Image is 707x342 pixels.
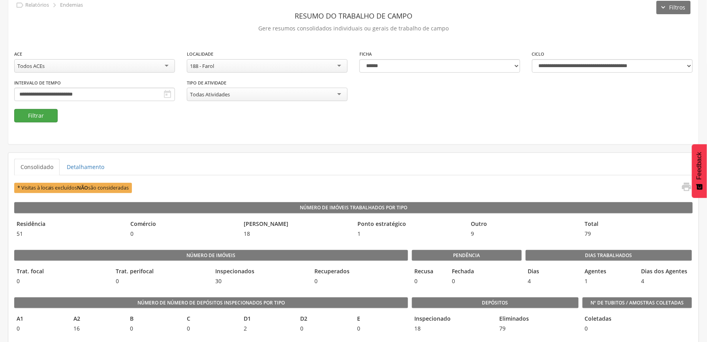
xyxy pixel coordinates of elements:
a: Consolidado [14,159,60,175]
span: 51 [14,230,124,238]
legend: Dias dos Agentes [639,267,692,276]
legend: Ponto estratégico [355,220,465,229]
button: Filtros [656,1,691,14]
div: Todos ACEs [17,62,45,70]
button: Filtrar [14,109,58,122]
legend: Total [583,220,692,229]
span: 0 [583,325,588,333]
p: Relatórios [25,2,49,8]
div: 188 - Farol [190,62,214,70]
span: 4 [639,277,692,285]
span: 9 [469,230,579,238]
span: 18 [241,230,351,238]
legend: Agentes [582,267,635,276]
span: 0 [113,277,209,285]
legend: E [355,315,408,324]
legend: Depósitos [412,297,579,308]
b: NÃO [77,184,88,191]
legend: Recusa [412,267,446,276]
legend: Dias [526,267,579,276]
header: Resumo do Trabalho de Campo [14,9,693,23]
legend: Número de imóveis [14,250,408,261]
span: * Visitas à locais excluídos são consideradas [14,183,132,193]
span: 16 [71,325,124,333]
span: 0 [14,325,67,333]
div: Todas Atividades [190,91,230,98]
label: ACE [14,51,22,57]
span: 1 [582,277,635,285]
span: 0 [184,325,237,333]
span: 18 [412,325,493,333]
legend: [PERSON_NAME] [241,220,351,229]
label: Intervalo de Tempo [14,80,61,86]
span: 4 [526,277,579,285]
legend: A2 [71,315,124,324]
span: 0 [298,325,351,333]
i:  [50,1,59,9]
legend: D1 [241,315,294,324]
i:  [681,181,692,192]
span: 79 [497,325,579,333]
p: Endemias [60,2,83,8]
label: Tipo de Atividade [187,80,226,86]
legend: Número de Imóveis Trabalhados por Tipo [14,202,693,213]
legend: Recuperados [312,267,407,276]
a:  [676,181,692,194]
button: Feedback - Mostrar pesquisa [692,144,707,198]
p: Gere resumos consolidados individuais ou gerais de trabalho de campo [14,23,693,34]
span: 0 [14,277,109,285]
a: Detalhamento [60,159,111,175]
span: 0 [412,277,446,285]
legend: Nº de Tubitos / Amostras coletadas [583,297,692,308]
label: Localidade [187,51,213,57]
legend: Fechada [450,267,484,276]
legend: B [128,315,181,324]
legend: Trat. perifocal [113,267,209,276]
span: Feedback [696,152,703,180]
legend: Número de Número de Depósitos Inspecionados por Tipo [14,297,408,308]
legend: A1 [14,315,67,324]
legend: Eliminados [497,315,579,324]
i:  [15,1,24,9]
label: Ciclo [532,51,545,57]
legend: Inspecionado [412,315,493,324]
label: Ficha [359,51,372,57]
span: 0 [128,230,238,238]
legend: Trat. focal [14,267,109,276]
legend: Residência [14,220,124,229]
legend: Outro [469,220,579,229]
span: 0 [312,277,407,285]
legend: Inspecionados [213,267,308,276]
i:  [163,90,172,99]
span: 30 [213,277,308,285]
span: 79 [583,230,692,238]
span: 0 [450,277,484,285]
legend: C [184,315,237,324]
legend: Comércio [128,220,238,229]
legend: Pendência [412,250,522,261]
legend: Coletadas [583,315,588,324]
span: 1 [355,230,465,238]
legend: Dias Trabalhados [526,250,692,261]
span: 0 [128,325,181,333]
span: 2 [241,325,294,333]
span: 0 [355,325,408,333]
legend: D2 [298,315,351,324]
